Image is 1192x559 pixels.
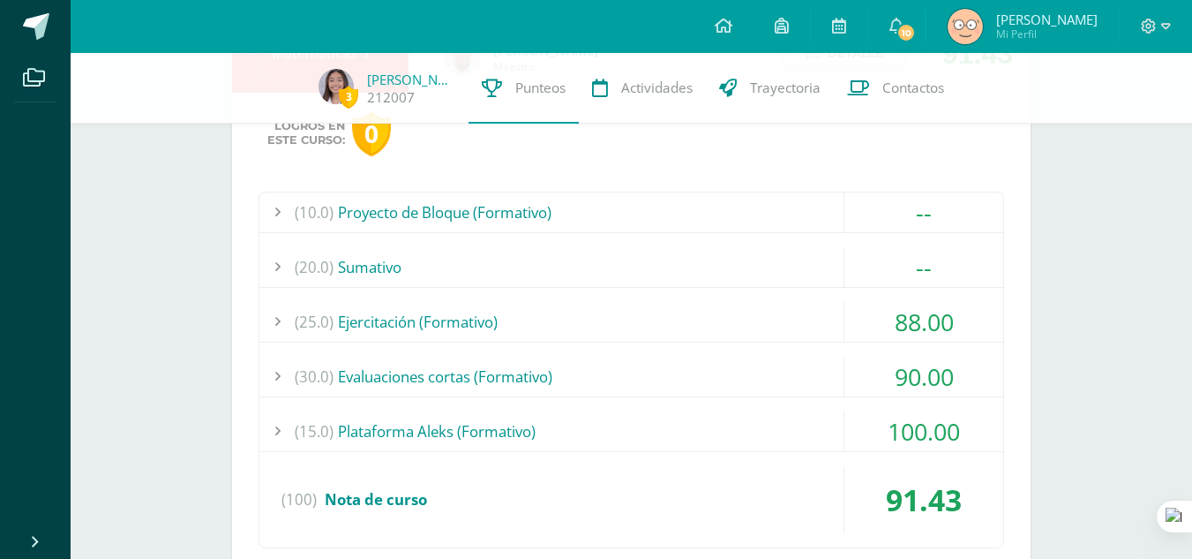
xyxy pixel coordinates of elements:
a: 212007 [367,88,415,107]
div: 100.00 [844,412,1003,451]
span: 3 [339,86,358,108]
span: (10.0) [295,193,334,232]
a: [PERSON_NAME] [367,71,455,88]
div: Evaluaciones cortas (Formativo) [259,357,1003,397]
img: a4edf9b3286cfd43df08ece18344d72f.png [319,69,354,104]
span: Logros en este curso: [267,119,345,147]
span: (100) [281,466,317,533]
span: (25.0) [295,302,334,342]
span: (20.0) [295,247,334,287]
a: Punteos [469,53,579,124]
a: Contactos [834,53,957,124]
div: 91.43 [844,466,1003,533]
span: Actividades [621,79,693,97]
div: Proyecto de Bloque (Formativo) [259,193,1003,232]
div: 90.00 [844,357,1003,397]
span: Nota de curso [325,489,427,510]
a: Actividades [579,53,706,124]
div: -- [844,193,1003,232]
div: 88.00 [844,302,1003,342]
div: Plataforma Aleks (Formativo) [259,412,1003,451]
span: Trayectoria [750,79,821,97]
a: Trayectoria [706,53,834,124]
span: Punteos [515,79,566,97]
div: Sumativo [259,247,1003,287]
div: 0 [352,111,391,156]
span: 10 [896,23,916,42]
span: (15.0) [295,412,334,451]
span: (30.0) [295,357,334,397]
span: [PERSON_NAME] [996,11,1098,28]
span: Contactos [882,79,944,97]
img: 0efa06bf55d835d7f677146712b902f1.png [948,9,983,44]
span: Mi Perfil [996,26,1098,42]
div: Ejercitación (Formativo) [259,302,1003,342]
div: -- [844,247,1003,287]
